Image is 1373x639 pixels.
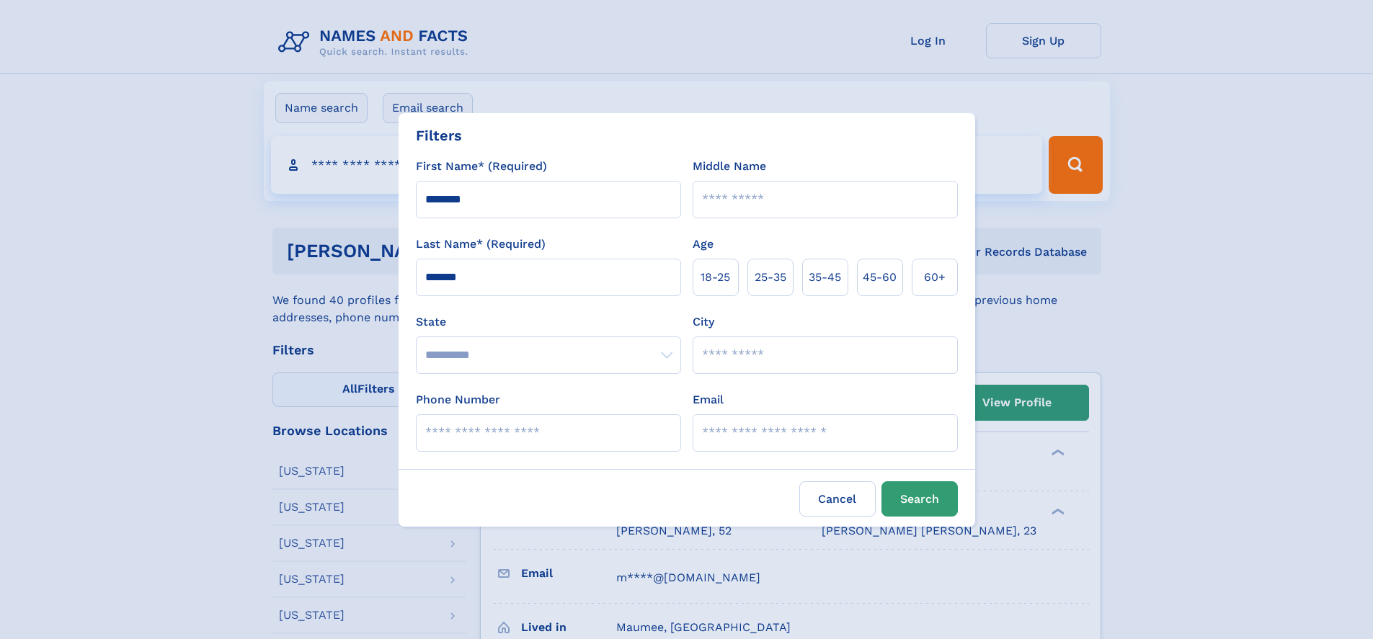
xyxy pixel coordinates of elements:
span: 35‑45 [809,269,841,286]
span: 18‑25 [701,269,730,286]
label: Cancel [799,481,876,517]
label: State [416,313,681,331]
label: Age [693,236,714,253]
div: Filters [416,125,462,146]
label: Phone Number [416,391,500,408]
button: Search [881,481,958,517]
label: Last Name* (Required) [416,236,546,253]
label: Email [693,391,724,408]
label: City [693,313,714,331]
span: 25‑35 [755,269,786,286]
label: Middle Name [693,158,766,175]
span: 45‑60 [863,269,897,286]
span: 60+ [924,269,946,286]
label: First Name* (Required) [416,158,547,175]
